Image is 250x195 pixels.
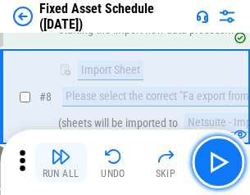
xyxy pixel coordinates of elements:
[51,147,70,166] img: Run All
[13,7,33,26] img: Back
[139,143,192,182] button: Skip
[78,61,143,80] div: Import Sheet
[43,169,80,179] div: Run All
[217,7,237,26] img: Settings menu
[196,10,209,23] img: Support
[103,147,123,166] img: Undo
[156,169,176,179] div: Skip
[156,147,175,166] img: Skip
[34,143,87,182] button: Run All
[205,149,231,175] img: Main button
[39,1,189,32] div: Fixed Asset Schedule ([DATE])
[87,143,139,182] button: Undo
[39,90,52,103] span: # 8
[101,169,125,179] div: Undo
